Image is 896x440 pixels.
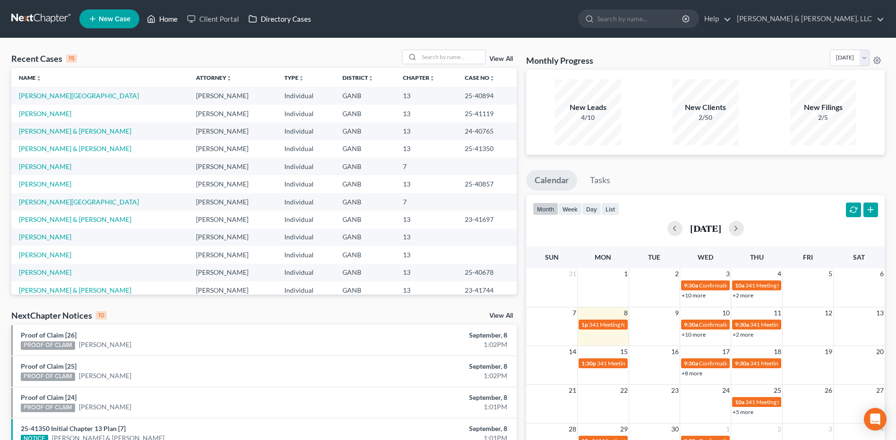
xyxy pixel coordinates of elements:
[526,170,577,191] a: Calendar
[21,341,75,350] div: PROOF OF CLAIM
[277,211,335,228] td: Individual
[670,423,680,435] span: 30
[673,102,739,113] div: New Clients
[403,74,435,81] a: Chapterunfold_more
[21,424,126,432] a: 25-41350 Initial Chapter 13 Plan [7]
[682,370,702,377] a: +8 more
[558,203,582,215] button: week
[777,423,782,435] span: 2
[188,193,277,211] td: [PERSON_NAME]
[284,74,304,81] a: Typeunfold_more
[351,393,507,402] div: September, 8
[11,310,107,321] div: NextChapter Notices
[351,362,507,371] div: September, 8
[188,87,277,104] td: [PERSON_NAME]
[674,268,680,279] span: 2
[395,175,457,193] td: 13
[277,264,335,281] td: Individual
[750,321,835,328] span: 341 Meeting for [PERSON_NAME]
[196,74,232,81] a: Attorneyunfold_more
[244,10,316,27] a: Directory Cases
[824,385,833,396] span: 26
[277,122,335,140] td: Individual
[335,281,395,299] td: GANB
[699,282,807,289] span: Confirmation Hearing for [PERSON_NAME]
[226,76,232,81] i: unfold_more
[188,158,277,175] td: [PERSON_NAME]
[395,105,457,122] td: 13
[19,92,139,100] a: [PERSON_NAME][GEOGRAPHIC_DATA]
[673,113,739,122] div: 2/50
[690,223,721,233] h2: [DATE]
[619,346,629,357] span: 15
[66,54,77,63] div: 15
[277,281,335,299] td: Individual
[601,203,619,215] button: list
[277,87,335,104] td: Individual
[21,331,77,339] a: Proof of Claim [26]
[555,102,621,113] div: New Leads
[395,140,457,158] td: 13
[19,162,71,170] a: [PERSON_NAME]
[619,385,629,396] span: 22
[142,10,182,27] a: Home
[395,281,457,299] td: 13
[79,371,131,381] a: [PERSON_NAME]
[682,331,706,338] a: +10 more
[21,393,77,401] a: Proof of Claim [24]
[79,402,131,412] a: [PERSON_NAME]
[19,127,131,135] a: [PERSON_NAME] & [PERSON_NAME]
[568,346,577,357] span: 14
[526,55,593,66] h3: Monthly Progress
[735,321,749,328] span: 9:30a
[725,423,731,435] span: 1
[457,264,517,281] td: 25-40678
[489,313,513,319] a: View All
[19,110,71,118] a: [PERSON_NAME]
[773,346,782,357] span: 18
[735,282,744,289] span: 10a
[533,203,558,215] button: month
[299,76,304,81] i: unfold_more
[721,385,731,396] span: 24
[277,175,335,193] td: Individual
[277,246,335,263] td: Individual
[745,282,880,289] span: 341 Meeting for [PERSON_NAME] & [PERSON_NAME]
[777,268,782,279] span: 4
[457,122,517,140] td: 24-40765
[684,282,698,289] span: 9:30a
[457,211,517,228] td: 23-41697
[545,253,559,261] span: Sun
[335,140,395,158] td: GANB
[351,402,507,412] div: 1:01PM
[19,144,131,152] a: [PERSON_NAME] & [PERSON_NAME]
[395,122,457,140] td: 13
[335,246,395,263] td: GANB
[581,321,588,328] span: 1p
[457,140,517,158] td: 25-41350
[733,292,753,299] a: +2 more
[457,87,517,104] td: 25-40894
[395,211,457,228] td: 13
[623,268,629,279] span: 1
[879,268,885,279] span: 6
[188,140,277,158] td: [PERSON_NAME]
[395,228,457,246] td: 13
[335,87,395,104] td: GANB
[750,253,764,261] span: Thu
[735,398,744,406] span: 10a
[351,330,507,340] div: September, 8
[277,193,335,211] td: Individual
[19,286,131,294] a: [PERSON_NAME] & [PERSON_NAME]
[188,246,277,263] td: [PERSON_NAME]
[19,198,139,206] a: [PERSON_NAME][GEOGRAPHIC_DATA]
[568,423,577,435] span: 28
[395,193,457,211] td: 7
[277,105,335,122] td: Individual
[335,228,395,246] td: GANB
[457,281,517,299] td: 23-41744
[19,251,71,259] a: [PERSON_NAME]
[555,113,621,122] div: 4/10
[395,246,457,263] td: 13
[875,385,885,396] span: 27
